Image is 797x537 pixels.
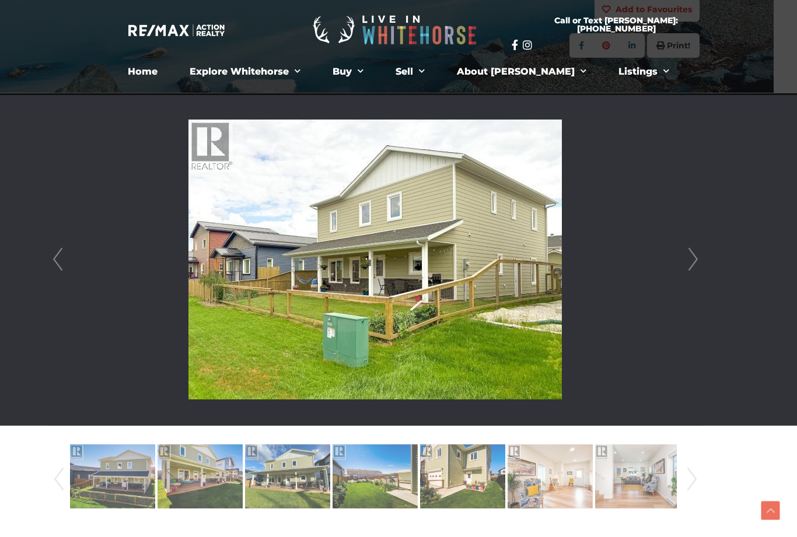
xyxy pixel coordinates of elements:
[70,443,155,510] img: Property-28640376-Photo-1.jpg
[610,60,678,83] a: Listings
[683,440,701,519] a: Next
[324,60,372,83] a: Buy
[526,16,707,33] span: Call or Text [PERSON_NAME]: [PHONE_NUMBER]
[333,443,418,510] img: Property-28640376-Photo-4.jpg
[595,443,680,510] img: Property-28640376-Photo-7.jpg
[158,443,243,510] img: Property-28640376-Photo-2.jpg
[188,120,562,399] img: 208 Luella Lane, Whitehorse, Yukon Y1A 0S9 - Photo 42 - 16653
[387,60,434,83] a: Sell
[49,93,67,426] a: Prev
[50,440,68,519] a: Prev
[448,60,595,83] a: About [PERSON_NAME]
[684,93,702,426] a: Next
[181,60,309,83] a: Explore Whitehorse
[420,443,505,510] img: Property-28640376-Photo-5.jpg
[512,9,721,40] a: Call or Text [PERSON_NAME]: [PHONE_NUMBER]
[119,60,166,83] a: Home
[78,60,719,83] nav: Menu
[245,443,330,510] img: Property-28640376-Photo-3.jpg
[508,443,593,510] img: Property-28640376-Photo-6.jpg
